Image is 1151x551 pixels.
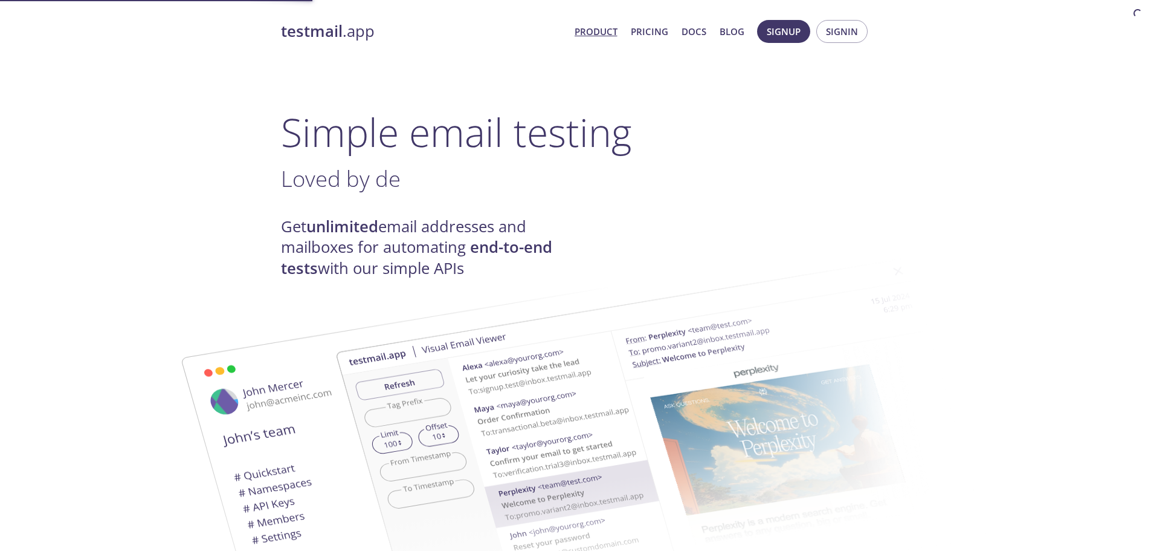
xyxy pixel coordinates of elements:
[306,216,378,237] strong: unlimited
[826,24,858,39] span: Signin
[281,217,576,279] h4: Get email addresses and mailboxes for automating with our simple APIs
[281,236,552,278] strong: end-to-end tests
[281,109,871,155] h1: Simple email testing
[281,163,401,194] span: Loved by de
[767,24,801,39] span: Signup
[631,24,668,39] a: Pricing
[281,21,343,42] strong: testmail
[682,24,706,39] a: Docs
[757,20,810,43] button: Signup
[720,24,744,39] a: Blog
[281,21,565,42] a: testmail.app
[816,20,868,43] button: Signin
[575,24,617,39] a: Product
